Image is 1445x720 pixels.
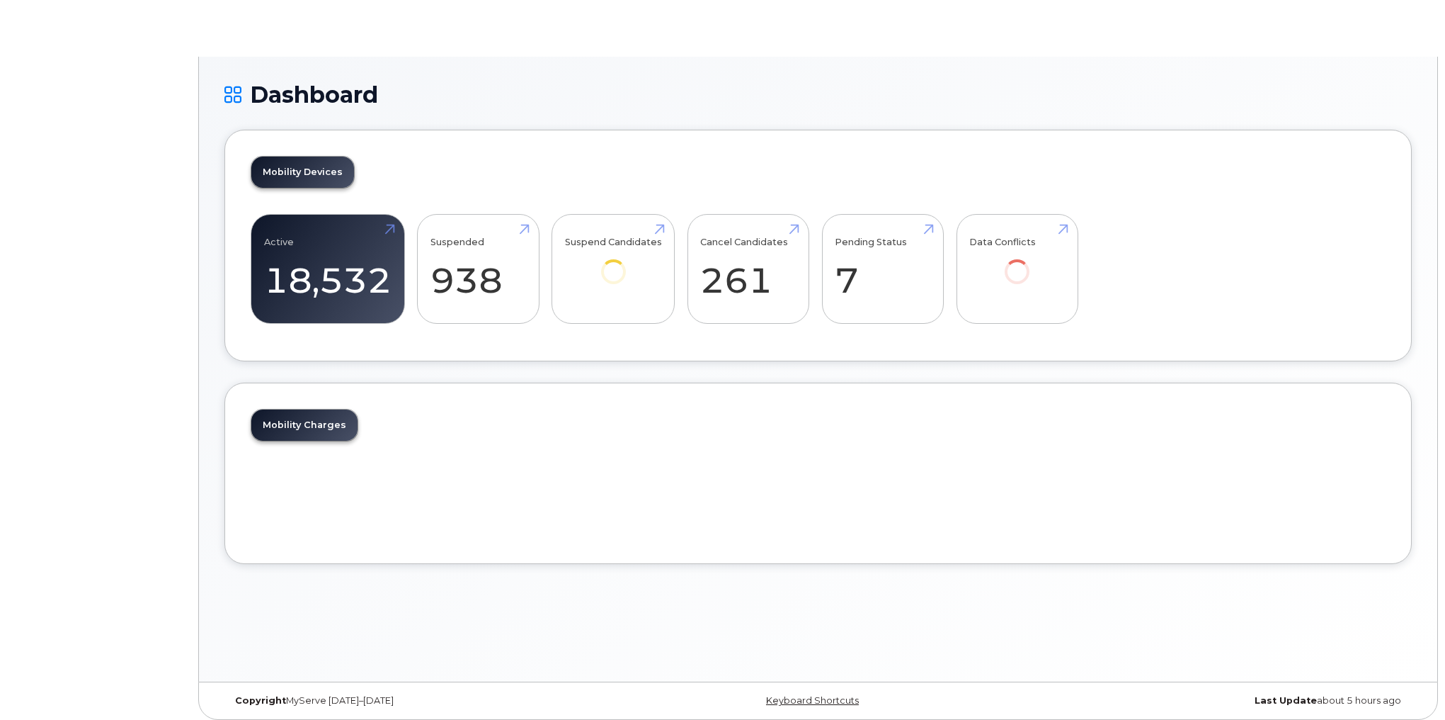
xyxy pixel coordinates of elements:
[835,223,930,316] a: Pending Status 7
[430,223,526,316] a: Suspended 938
[1016,695,1412,707] div: about 5 hours ago
[224,695,620,707] div: MyServe [DATE]–[DATE]
[235,695,286,706] strong: Copyright
[700,223,796,316] a: Cancel Candidates 261
[251,157,354,188] a: Mobility Devices
[565,223,662,304] a: Suspend Candidates
[224,82,1412,107] h1: Dashboard
[766,695,859,706] a: Keyboard Shortcuts
[969,223,1065,304] a: Data Conflicts
[251,410,358,441] a: Mobility Charges
[1255,695,1317,706] strong: Last Update
[264,223,392,316] a: Active 18,532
